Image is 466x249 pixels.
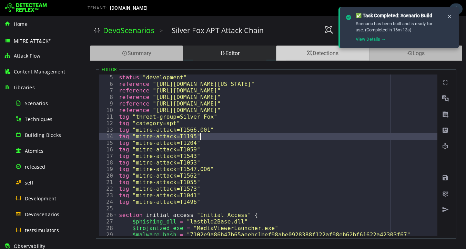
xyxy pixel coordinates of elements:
div: 28 [13,209,31,216]
div: 11 [13,98,31,104]
div: 25 [13,189,31,196]
div: 18 [13,143,31,150]
span: TENANT: [88,6,107,10]
div: 10 [13,91,31,98]
div: 15 [13,124,31,130]
a: View Details → [356,37,386,42]
span: Home [14,21,28,27]
div: ✅ Task Completed: Scenario Build [356,12,441,19]
div: Detections [190,30,283,45]
div: Task Notifications [449,3,463,14]
button: Private [337,10,372,19]
div: 19 [13,150,31,157]
div: Scenario has been built and is ready for use. (Completed in 16m 13s) [356,21,441,33]
span: Techniques [25,116,52,122]
span: testsimulators [25,227,59,233]
span: self [25,179,33,186]
span: Content Management [14,68,65,75]
a: DevoScenarios [17,10,68,19]
span: Private [345,12,365,17]
div: Summary [4,30,97,45]
div: 5 [13,58,31,65]
div: 24 [13,183,31,189]
div: 22 [13,170,31,176]
span: Libraries [14,84,35,91]
div: 8 [13,78,31,84]
span: Atomics [25,148,43,154]
div: 12 [13,104,31,111]
span: MITRE ATT&CK [14,38,51,44]
div: 14 [13,117,31,124]
div: Logs [283,30,376,45]
div: Editor [97,30,190,45]
div: 21 [13,163,31,170]
span: DevoScenarios [25,211,60,218]
legend: Editor [13,51,33,57]
img: Detecteam logo [5,2,47,13]
div: 16 [13,130,31,137]
div: 29 [13,216,31,222]
span: Development [25,195,56,202]
sup: ® [49,38,51,41]
h3: Silver Fox APT Attack Chain [85,10,178,19]
div: 9 [13,84,31,91]
span: Scenarios [25,100,48,107]
div: 27 [13,202,31,209]
span: > [73,11,77,19]
div: 6 [13,65,31,71]
div: 13 [13,111,31,117]
div: 26 [13,196,31,202]
div: 17 [13,137,31,143]
div: 20 [13,157,31,163]
div: 23 [13,176,31,183]
span: [DOMAIN_NAME] [110,5,148,11]
div: 7 [13,71,31,78]
span: Toggle code folding, rows 26 through 49 [27,196,31,202]
span: released [25,163,45,170]
span: Attack Flow [14,52,40,59]
span: Building Blocks [25,132,61,138]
